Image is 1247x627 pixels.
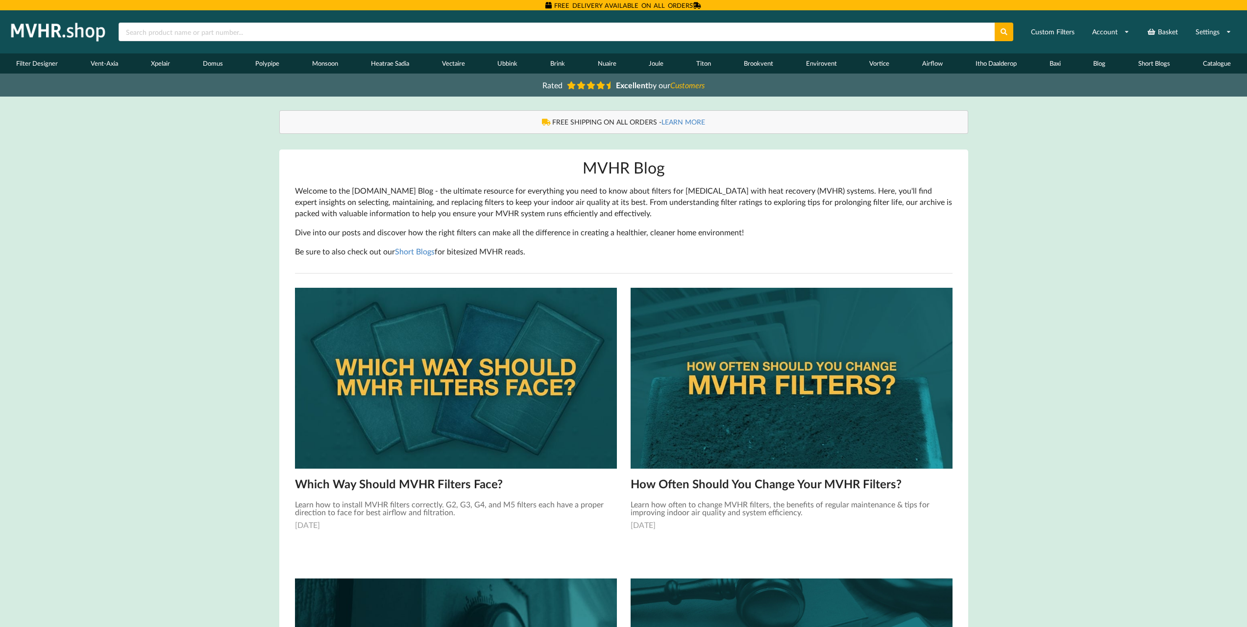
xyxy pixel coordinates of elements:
[633,53,680,74] a: Joule
[296,53,355,74] a: Monsoon
[239,53,296,74] a: Polypipe
[680,53,728,74] a: Titon
[119,23,995,41] input: Search product name or part number...
[1122,53,1187,74] a: Short Blogs
[631,477,902,491] a: How Often Should You Change Your MVHR Filters?
[616,80,705,90] span: by our
[295,246,953,257] p: Be sure to also check out our for bitesized MVHR reads.
[1033,53,1077,74] a: Baxi
[631,500,929,517] span: Learn how often to change MVHR filters, the benefits of regular maintenance & tips for improving ...
[1189,23,1238,41] a: Settings
[295,500,604,517] span: Learn how to install MVHR filters correctly. G2, G3, G4, and M5 filters each have a proper direct...
[295,157,953,177] h1: MVHR Blog
[1077,53,1122,74] a: Blog
[670,80,705,90] i: Customers
[290,117,958,127] div: FREE SHIPPING ON ALL ORDERS -
[631,520,953,529] div: [DATE]
[1086,23,1136,41] a: Account
[7,20,110,44] img: mvhr.shop.png
[581,53,633,74] a: Nuaire
[1025,23,1081,41] a: Custom Filters
[1186,53,1247,74] a: Catalogue
[542,80,562,90] span: Rated
[728,53,790,74] a: Brookvent
[959,53,1033,74] a: Itho Daalderop
[789,53,853,74] a: Envirovent
[534,53,582,74] a: Brink
[395,247,435,256] a: Short Blogs
[295,477,503,491] a: Which Way Should MVHR Filters Face?
[1141,23,1184,41] a: Basket
[425,53,481,74] a: Vectaire
[661,118,705,126] a: LEARN MORE
[906,53,959,74] a: Airflow
[295,520,617,529] div: [DATE]
[295,227,953,238] p: Dive into our posts and discover how the right filters can make all the difference in creating a ...
[74,53,135,74] a: Vent-Axia
[853,53,906,74] a: Vortice
[134,53,186,74] a: Xpelair
[616,80,648,90] b: Excellent
[295,288,617,469] img: Which Way Should MVHR Filters Face?
[186,53,239,74] a: Domus
[631,288,953,469] img: How Often Should You Change Your MVHR Filters?
[354,53,425,74] a: Heatrae Sadia
[481,53,534,74] a: Ubbink
[295,185,953,219] p: Welcome to the [DOMAIN_NAME] Blog ‐ the ultimate resource for everything you need to know about f...
[536,77,712,93] a: Rated Excellentby ourCustomers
